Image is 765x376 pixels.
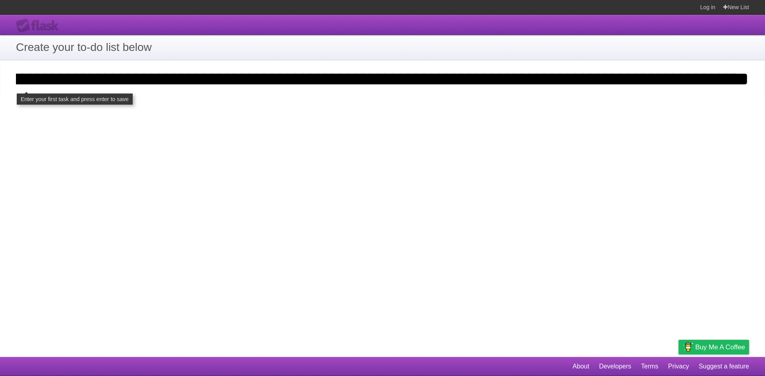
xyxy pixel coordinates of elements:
[16,39,749,56] h1: Create your to-do list below
[641,359,659,374] a: Terms
[599,359,631,374] a: Developers
[16,19,64,33] div: Flask
[679,340,749,355] a: Buy me a coffee
[683,340,693,354] img: Buy me a coffee
[699,359,749,374] a: Suggest a feature
[668,359,689,374] a: Privacy
[573,359,589,374] a: About
[695,340,745,354] span: Buy me a coffee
